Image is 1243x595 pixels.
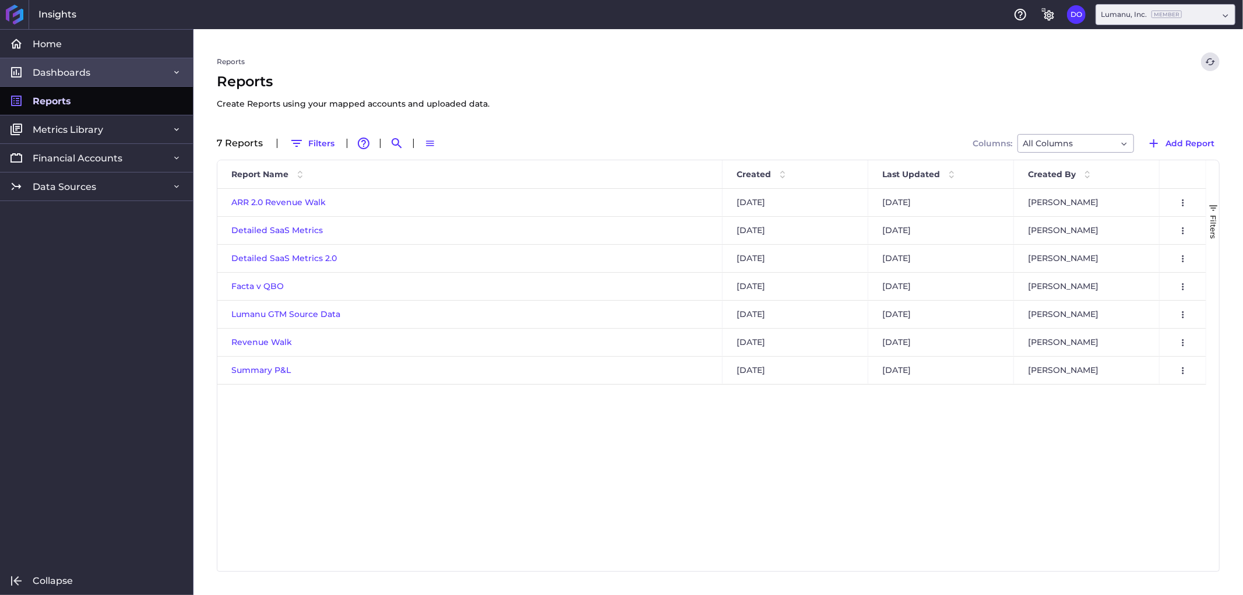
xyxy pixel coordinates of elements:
div: Press SPACE to select this row. [217,189,1206,217]
div: [PERSON_NAME] [1014,245,1160,272]
button: User Menu [1174,249,1192,268]
span: Add Report [1165,137,1214,150]
button: Add Report [1142,134,1220,153]
button: Filters [284,134,340,153]
span: Created By [1028,169,1076,179]
div: [DATE] [723,329,868,356]
div: Lumanu, Inc. [1101,9,1182,20]
span: Data Sources [33,181,96,193]
div: [DATE] [868,273,1014,300]
span: Financial Accounts [33,152,122,164]
div: Press SPACE to select this row. [217,245,1206,273]
div: 7 Report s [217,139,270,148]
div: [PERSON_NAME] [1014,301,1160,328]
div: [PERSON_NAME] [1014,217,1160,244]
span: Reports [217,71,490,111]
span: All Columns [1023,136,1073,150]
span: Reports [33,95,71,107]
div: Press SPACE to select this row. [217,217,1206,245]
div: Dropdown select [1096,4,1235,25]
span: Metrics Library [33,124,103,136]
span: Filters [1209,215,1218,239]
a: Detailed SaaS Metrics [231,225,323,235]
div: [DATE] [723,357,868,384]
a: Facta v QBO [231,281,284,291]
span: Dashboards [33,66,90,79]
a: Reports [217,57,245,67]
div: Press SPACE to select this row. [217,301,1206,329]
div: [PERSON_NAME] [1014,189,1160,216]
div: [PERSON_NAME] [1014,329,1160,356]
div: Press SPACE to select this row. [217,357,1206,385]
div: Dropdown select [1017,134,1134,153]
ins: Member [1152,10,1182,18]
div: [PERSON_NAME] [1014,273,1160,300]
div: [DATE] [723,273,868,300]
div: [DATE] [868,357,1014,384]
button: General Settings [1039,5,1058,24]
span: Collapse [33,575,73,587]
a: Detailed SaaS Metrics 2.0 [231,253,337,263]
button: User Menu [1174,361,1192,380]
button: User Menu [1174,277,1192,296]
div: [DATE] [868,189,1014,216]
div: Press SPACE to select this row. [217,329,1206,357]
span: Home [33,38,62,50]
a: ARR 2.0 Revenue Walk [231,197,326,207]
span: Last Updated [882,169,940,179]
a: Summary P&L [231,365,291,375]
span: Created [737,169,771,179]
div: [DATE] [868,217,1014,244]
div: [PERSON_NAME] [1014,357,1160,384]
span: Columns: [973,139,1012,147]
button: User Menu [1174,193,1192,212]
span: Report Name [231,169,288,179]
div: [DATE] [868,245,1014,272]
div: [DATE] [723,217,868,244]
button: Help [1011,5,1030,24]
button: Refresh [1201,52,1220,71]
a: Revenue Walk [231,337,292,347]
button: User Menu [1067,5,1086,24]
a: Lumanu GTM Source Data [231,309,340,319]
button: User Menu [1174,305,1192,324]
button: User Menu [1174,221,1192,240]
div: [DATE] [723,245,868,272]
div: [DATE] [868,301,1014,328]
div: [DATE] [868,329,1014,356]
button: Search by [388,134,406,153]
div: [DATE] [723,301,868,328]
p: Create Reports using your mapped accounts and uploaded data. [217,97,490,111]
button: User Menu [1174,333,1192,352]
div: Press SPACE to select this row. [217,273,1206,301]
div: [DATE] [723,189,868,216]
